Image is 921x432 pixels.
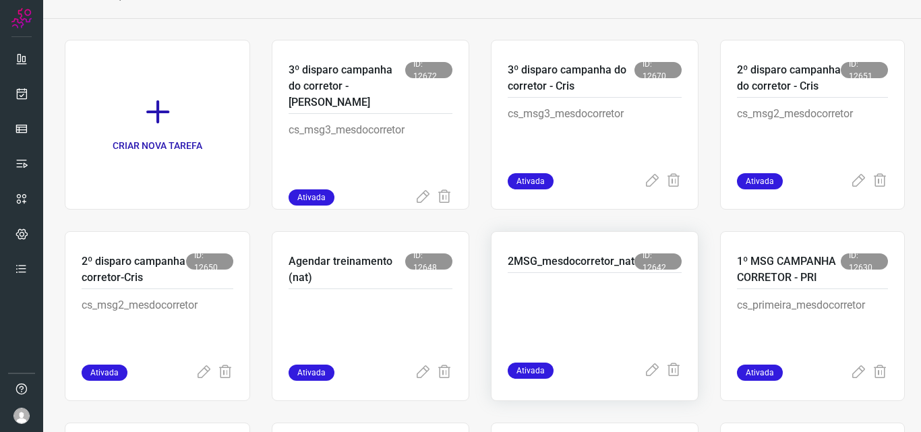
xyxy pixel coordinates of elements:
[405,62,452,78] span: ID: 12672
[508,62,634,94] p: 3º disparo campanha do corretor - Cris
[82,253,186,286] p: 2º disparo campanha corretor-Cris
[508,253,634,270] p: 2MSG_mesdocorretor_nat
[841,62,888,78] span: ID: 12651
[508,173,554,189] span: Ativada
[82,365,127,381] span: Ativada
[289,253,405,286] p: Agendar treinamento (nat)
[737,297,888,365] p: cs_primeira_mesdocorretor
[289,365,334,381] span: Ativada
[13,408,30,424] img: avatar-user-boy.jpg
[508,363,554,379] span: Ativada
[634,62,682,78] span: ID: 12670
[289,122,452,189] p: cs_msg3_mesdocorretor
[737,62,841,94] p: 2º disparo campanha do corretor - Cris
[737,365,783,381] span: Ativada
[508,106,682,173] p: cs_msg3_mesdocorretor
[405,253,452,270] span: ID: 12648
[737,253,841,286] p: 1º MSG CAMPANHA CORRETOR - PRI
[289,189,334,206] span: Ativada
[737,173,783,189] span: Ativada
[737,106,888,173] p: cs_msg2_mesdocorretor
[841,253,888,270] span: ID: 12630
[634,253,682,270] span: ID: 12642
[11,8,32,28] img: Logo
[113,139,202,153] p: CRIAR NOVA TAREFA
[82,297,233,365] p: cs_msg2_mesdocorretor
[65,40,250,210] a: CRIAR NOVA TAREFA
[289,62,405,111] p: 3º disparo campanha do corretor - [PERSON_NAME]
[186,253,233,270] span: ID: 12650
